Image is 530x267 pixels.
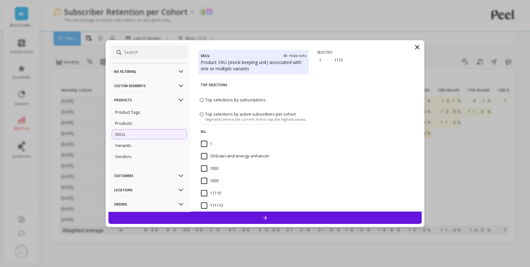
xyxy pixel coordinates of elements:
[201,178,219,184] span: 1003
[205,111,296,117] span: Top selections by active subscribers per cohort
[201,78,306,92] p: Top Selections
[114,63,184,79] p: No filtering
[114,168,184,184] p: Customers
[319,57,325,63] p: 1.
[115,109,140,115] p: Product Tags
[205,117,306,121] span: Segments where the current metric has the highest values.
[201,59,306,72] p: Product SKU (stock-keeping unit) associated with one or multiple variants
[201,141,212,147] span: 1
[317,50,332,54] p: SELECTED
[112,46,187,59] input: Search
[201,202,223,209] span: 111113
[115,120,132,126] p: Products
[334,57,380,63] p: 1112
[283,53,306,58] span: Hide Info
[201,165,219,172] span: 1002
[114,210,184,226] p: Subscriptions
[115,131,125,137] p: SKUs
[114,92,184,108] p: Products
[115,143,131,148] p: Variants
[114,182,184,198] p: Locations
[205,97,266,103] span: Top selections by subscriptions
[114,78,184,94] p: Custom Segments
[201,190,221,196] span: 11110
[114,196,184,212] p: Orders
[115,154,132,159] p: Vendors
[201,52,210,59] h4: SKUs
[201,153,269,159] span: 10-brain-and-energy-enhancer
[201,124,306,138] p: All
